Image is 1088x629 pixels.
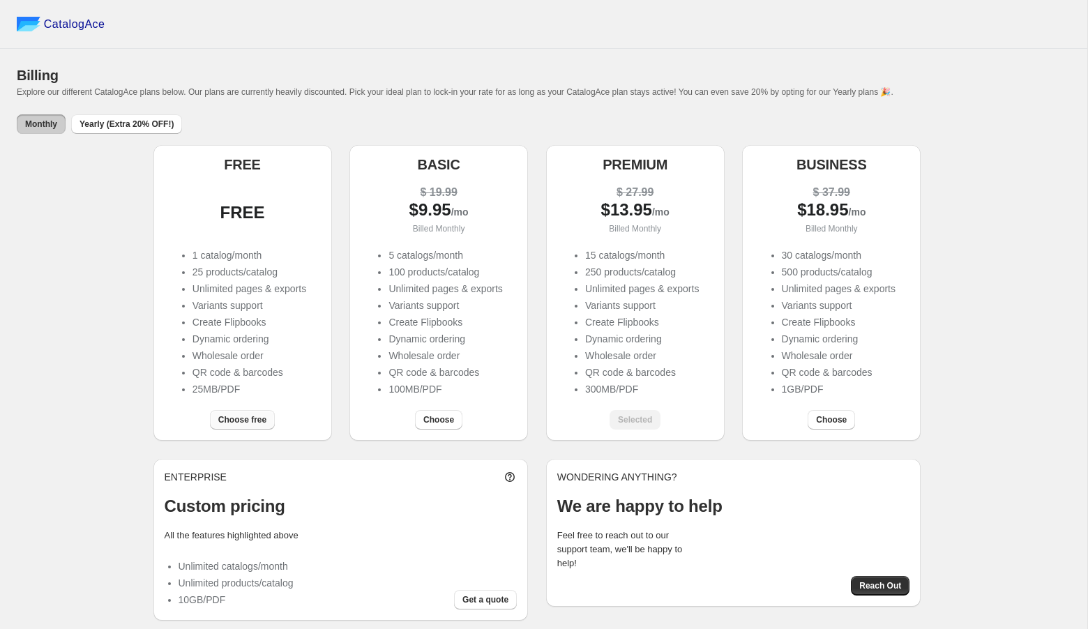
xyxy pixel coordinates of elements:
li: Wholesale order [192,349,306,363]
li: Dynamic ordering [388,332,502,346]
p: ENTERPRISE [165,470,227,484]
p: Custom pricing [165,495,517,517]
span: Choose free [218,414,266,425]
span: Reach Out [859,580,901,591]
li: Create Flipbooks [585,315,699,329]
label: All the features highlighted above [165,530,299,540]
span: Choose [816,414,847,425]
div: $ 9.95 [361,203,517,219]
div: FREE [165,206,321,220]
li: 500 products/catalog [782,265,896,279]
li: 100MB/PDF [388,382,502,396]
div: $ 13.95 [557,203,713,219]
li: Dynamic ordering [782,332,896,346]
h5: BUSINESS [796,156,867,173]
div: $ 27.99 [557,185,713,199]
span: Billing [17,68,59,83]
li: Variants support [782,298,896,312]
span: Get a quote [462,594,508,605]
h5: PREMIUM [603,156,667,173]
li: Wholesale order [585,349,699,363]
li: Dynamic ordering [192,332,306,346]
span: Explore our different CatalogAce plans below. Our plans are currently heavily discounted. Pick yo... [17,87,893,97]
li: 300MB/PDF [585,382,699,396]
li: 10GB/PDF [179,593,294,607]
p: We are happy to help [557,495,910,517]
li: 1GB/PDF [782,382,896,396]
p: Billed Monthly [557,222,713,236]
li: 250 products/catalog [585,265,699,279]
span: Monthly [25,119,57,130]
span: Choose [423,414,454,425]
li: QR code & barcodes [782,365,896,379]
p: WONDERING ANYTHING? [557,470,910,484]
button: Monthly [17,114,66,134]
li: QR code & barcodes [585,365,699,379]
li: Unlimited catalogs/month [179,559,294,573]
li: Create Flipbooks [388,315,502,329]
li: Create Flipbooks [782,315,896,329]
span: /mo [652,206,670,218]
div: $ 37.99 [753,185,909,199]
button: Yearly (Extra 20% OFF!) [71,114,182,134]
li: QR code & barcodes [192,365,306,379]
li: 5 catalogs/month [388,248,502,262]
li: Variants support [388,298,502,312]
li: 25 products/catalog [192,265,306,279]
li: 30 catalogs/month [782,248,896,262]
button: Choose [808,410,855,430]
span: /mo [849,206,866,218]
li: 1 catalog/month [192,248,306,262]
div: $ 19.99 [361,185,517,199]
span: Yearly (Extra 20% OFF!) [80,119,174,130]
span: /mo [451,206,469,218]
li: Unlimited products/catalog [179,576,294,590]
li: QR code & barcodes [388,365,502,379]
button: Reach Out [851,576,909,596]
button: Choose [415,410,462,430]
li: 25MB/PDF [192,382,306,396]
li: Unlimited pages & exports [782,282,896,296]
button: Get a quote [454,590,517,609]
li: Dynamic ordering [585,332,699,346]
img: catalog ace [17,17,40,31]
p: Billed Monthly [753,222,909,236]
p: Feel free to reach out to our support team, we'll be happy to help! [557,529,697,570]
h5: BASIC [417,156,460,173]
li: Variants support [192,298,306,312]
li: 100 products/catalog [388,265,502,279]
li: Wholesale order [782,349,896,363]
li: Create Flipbooks [192,315,306,329]
button: Choose free [210,410,275,430]
li: Unlimited pages & exports [192,282,306,296]
li: 15 catalogs/month [585,248,699,262]
p: Billed Monthly [361,222,517,236]
li: Unlimited pages & exports [585,282,699,296]
li: Unlimited pages & exports [388,282,502,296]
h5: FREE [224,156,261,173]
span: CatalogAce [44,17,105,31]
div: $ 18.95 [753,203,909,219]
li: Wholesale order [388,349,502,363]
li: Variants support [585,298,699,312]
